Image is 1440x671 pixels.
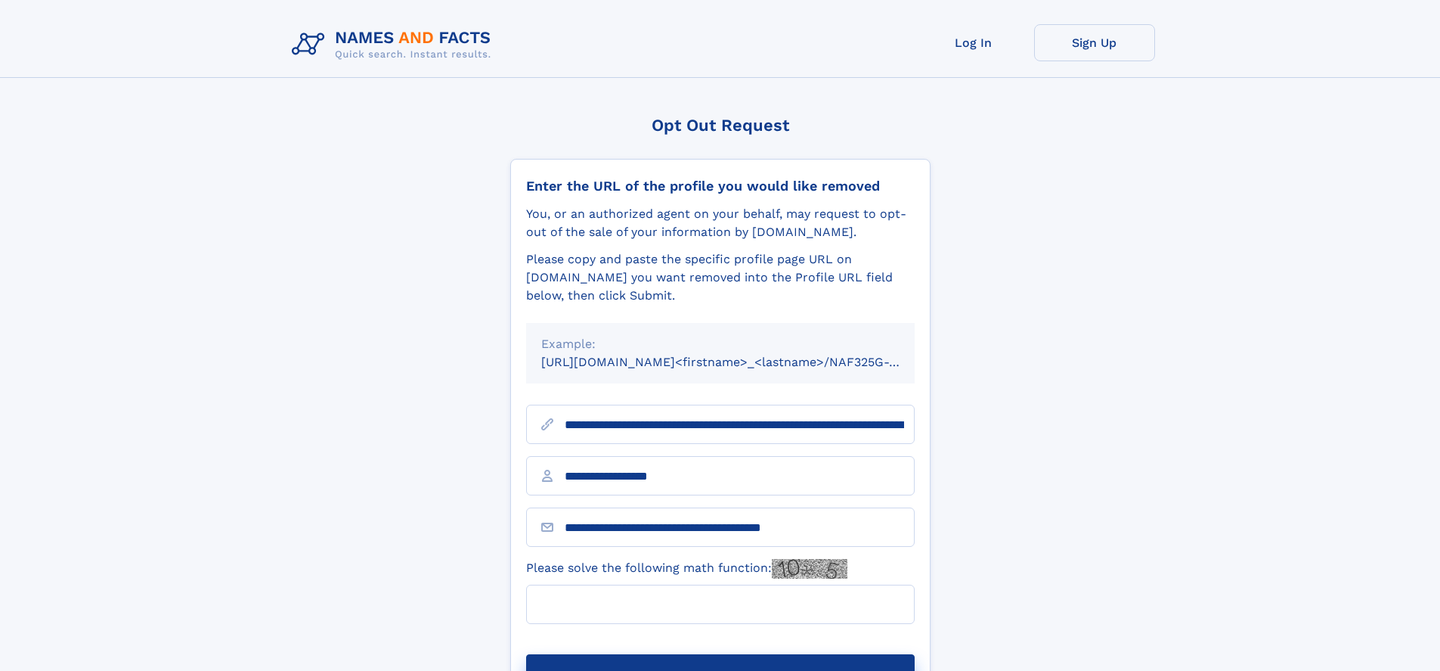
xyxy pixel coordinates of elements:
[541,335,900,353] div: Example:
[1034,24,1155,61] a: Sign Up
[510,116,931,135] div: Opt Out Request
[913,24,1034,61] a: Log In
[526,250,915,305] div: Please copy and paste the specific profile page URL on [DOMAIN_NAME] you want removed into the Pr...
[526,205,915,241] div: You, or an authorized agent on your behalf, may request to opt-out of the sale of your informatio...
[286,24,503,65] img: Logo Names and Facts
[526,559,847,579] label: Please solve the following math function:
[526,178,915,194] div: Enter the URL of the profile you would like removed
[541,355,943,369] small: [URL][DOMAIN_NAME]<firstname>_<lastname>/NAF325G-xxxxxxxx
